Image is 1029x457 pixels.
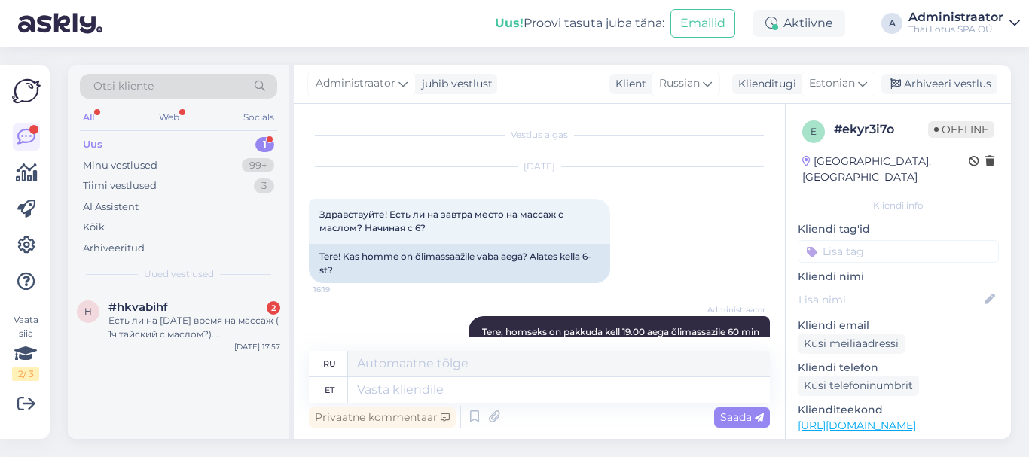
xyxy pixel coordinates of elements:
div: Administraator [908,11,1003,23]
div: 2 [267,301,280,315]
div: Web [156,108,182,127]
button: Emailid [670,9,735,38]
div: 2 / 3 [12,367,39,381]
div: 99+ [242,158,274,173]
div: # ekyr3i7o [834,120,928,139]
span: e [811,126,817,137]
span: Otsi kliente [93,78,154,94]
div: [GEOGRAPHIC_DATA], [GEOGRAPHIC_DATA] [802,154,969,185]
div: Arhiveeri vestlus [881,74,997,94]
div: Aktiivne [753,10,845,37]
span: Tere, homseks on pakkuda kell 19.00 aega õlimassazile 60 min ja 90 min [482,326,762,351]
div: Thai Lotus SPA OÜ [908,23,1003,35]
div: Vestlus algas [309,128,770,142]
p: Kliendi tag'id [798,221,999,237]
b: Uus! [495,16,524,30]
div: Socials [240,108,277,127]
div: Tere! Kas homme on õlimassaažile vaba aega? Alates kella 6-st? [309,244,610,283]
span: #hkvabihf [108,300,168,314]
div: Uus [83,137,102,152]
span: Здравствуйте! Есть ли на завтра место на массаж с маслом? Начиная с 6? [319,209,566,233]
span: Administraator [316,75,395,92]
span: Saada [720,410,764,424]
div: Vaata siia [12,313,39,381]
p: Kliendi email [798,318,999,334]
div: 3 [254,178,274,193]
img: Askly Logo [12,77,41,105]
span: Estonian [809,75,855,92]
div: Küsi meiliaadressi [798,334,905,354]
p: Kliendi telefon [798,360,999,376]
input: Lisa tag [798,240,999,263]
div: AI Assistent [83,200,139,215]
p: Klienditeekond [798,402,999,418]
div: Proovi tasuta juba täna: [495,14,664,32]
div: [DATE] [309,160,770,173]
span: Russian [659,75,700,92]
div: Privaatne kommentaar [309,407,456,428]
div: Kliendi info [798,199,999,212]
span: 16:19 [313,284,370,295]
a: [URL][DOMAIN_NAME] [798,419,916,432]
div: Есть ли на [DATE] время на массаж ( 1ч тайский с маслом?). [GEOGRAPHIC_DATA] [108,314,280,341]
div: et [325,377,334,403]
p: Vaata edasi ... [798,438,999,452]
div: Arhiveeritud [83,241,145,256]
div: Tiimi vestlused [83,178,157,193]
div: [DATE] 17:57 [234,341,280,352]
a: AdministraatorThai Lotus SPA OÜ [908,11,1020,35]
div: ru [323,351,336,376]
div: Klienditugi [732,76,796,92]
div: Klient [609,76,646,92]
span: Uued vestlused [144,267,214,281]
span: Administraator [707,304,765,315]
div: A [881,13,902,34]
div: Küsi telefoninumbrit [798,376,919,396]
div: Minu vestlused [83,158,157,173]
span: Offline [928,121,994,138]
div: All [80,108,97,127]
p: Kliendi nimi [798,269,999,285]
span: h [84,306,92,317]
input: Lisa nimi [798,291,982,308]
div: juhib vestlust [416,76,493,92]
div: Kõik [83,220,105,235]
div: 1 [255,137,274,152]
